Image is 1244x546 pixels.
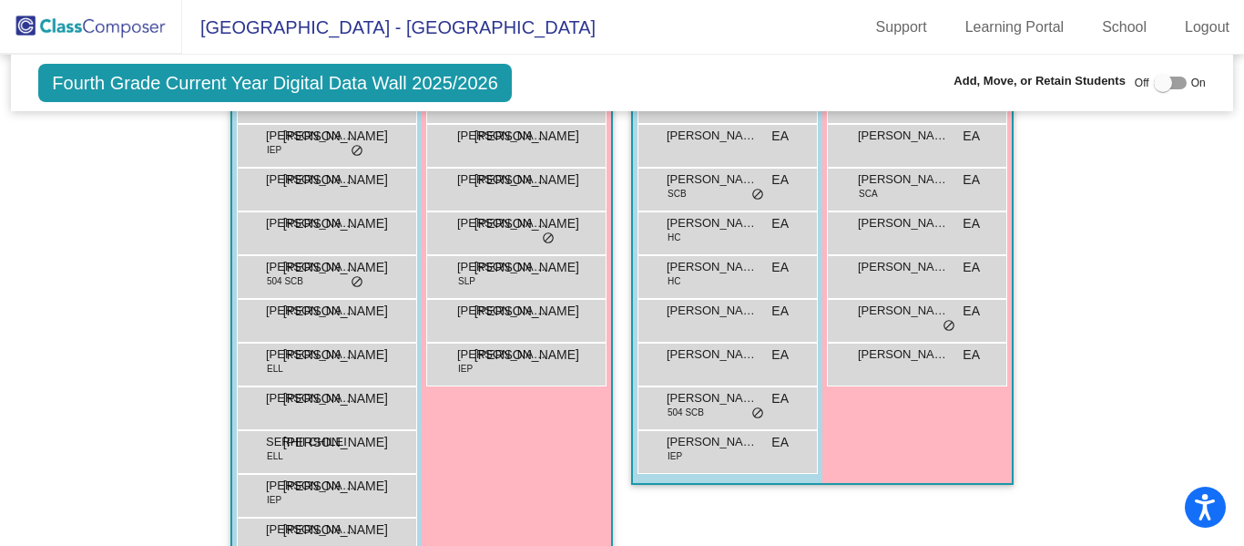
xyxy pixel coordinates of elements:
span: EA [963,170,980,190]
span: [PERSON_NAME] [667,258,758,276]
span: EA [771,214,789,233]
span: [PERSON_NAME] [474,345,579,365]
span: EA [771,127,789,146]
span: EA [963,258,980,277]
span: SERHII CHILEI [266,433,357,451]
span: IEP [668,449,682,463]
span: [PERSON_NAME] [667,127,758,145]
span: IEP [458,362,473,376]
a: School [1087,13,1161,42]
span: [PERSON_NAME] [283,258,388,277]
span: [PERSON_NAME] [667,214,758,232]
span: [PERSON_NAME] [858,258,949,276]
span: [PERSON_NAME] [858,345,949,364]
span: [PERSON_NAME] [283,345,388,365]
span: EA [771,389,789,408]
span: IEP [267,493,281,507]
span: [PERSON_NAME] [283,389,388,408]
span: do_not_disturb_alt [351,144,363,159]
span: EA [963,302,980,321]
span: do_not_disturb_alt [943,319,955,334]
span: [PERSON_NAME] "Jax" Lilgreen [266,477,357,495]
span: [PERSON_NAME] [283,302,388,321]
span: [PERSON_NAME] [858,127,949,145]
span: [PERSON_NAME] [266,258,357,276]
a: Learning Portal [951,13,1079,42]
span: EA [771,170,789,190]
span: On [1191,75,1206,91]
span: [PERSON_NAME] [266,389,357,407]
span: [PERSON_NAME] [457,170,548,189]
span: [PERSON_NAME] [283,520,388,540]
span: [PERSON_NAME] [266,170,357,189]
span: [PERSON_NAME] [266,302,357,320]
span: [PERSON_NAME] [266,520,357,539]
span: [PERSON_NAME] [667,433,758,451]
span: HC [668,274,680,288]
span: [GEOGRAPHIC_DATA] - [GEOGRAPHIC_DATA] [182,13,596,42]
span: ELL [267,362,283,376]
span: do_not_disturb_alt [351,275,363,290]
span: [PERSON_NAME] [474,170,579,190]
span: 504 SCB [668,406,704,419]
span: ELL [267,449,283,463]
a: Logout [1170,13,1244,42]
span: [PERSON_NAME] [266,214,357,232]
span: [PERSON_NAME] SAN [PERSON_NAME] [667,302,758,320]
span: [PERSON_NAME] [283,170,388,190]
span: [PERSON_NAME] [667,389,758,407]
span: SLP [458,274,475,288]
span: [PERSON_NAME] [457,214,548,232]
span: [PERSON_NAME] [457,127,548,145]
span: [PERSON_NAME] [283,477,388,496]
span: do_not_disturb_alt [751,407,764,421]
span: Fourth Grade Current Year Digital Data Wall 2025/2026 [38,64,512,102]
span: IEP [267,143,281,157]
span: EA [963,214,980,233]
span: HC [668,231,680,244]
span: [PERSON_NAME] [474,127,579,146]
span: Off [1135,75,1149,91]
span: EA [963,345,980,365]
span: [PERSON_NAME] [667,170,758,189]
span: SCB [668,187,687,201]
span: [PERSON_NAME] [474,302,579,321]
span: do_not_disturb_alt [542,232,555,246]
span: [PERSON_NAME] [858,302,949,320]
span: [PERSON_NAME] [474,258,579,277]
a: Support [862,13,942,42]
span: [PERSON_NAME] [858,214,949,232]
span: [PERSON_NAME] [474,214,579,233]
span: EA [771,345,789,365]
span: [PERSON_NAME] [457,258,548,276]
span: [PERSON_NAME] [457,302,548,320]
span: [PERSON_NAME] [667,345,758,364]
span: 504 SCB [267,274,303,288]
span: [PERSON_NAME] [283,433,388,452]
span: [PERSON_NAME] [266,345,357,364]
span: EA [771,258,789,277]
span: EA [963,127,980,146]
span: [PERSON_NAME] [457,345,548,364]
span: EA [771,433,789,452]
span: SCA [859,187,878,201]
span: EA [771,302,789,321]
span: [PERSON_NAME] [283,214,388,233]
span: do_not_disturb_alt [751,188,764,202]
span: [PERSON_NAME] [283,127,388,146]
span: [PERSON_NAME] [858,170,949,189]
span: Add, Move, or Retain Students [953,72,1126,90]
span: [PERSON_NAME] [266,127,357,145]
